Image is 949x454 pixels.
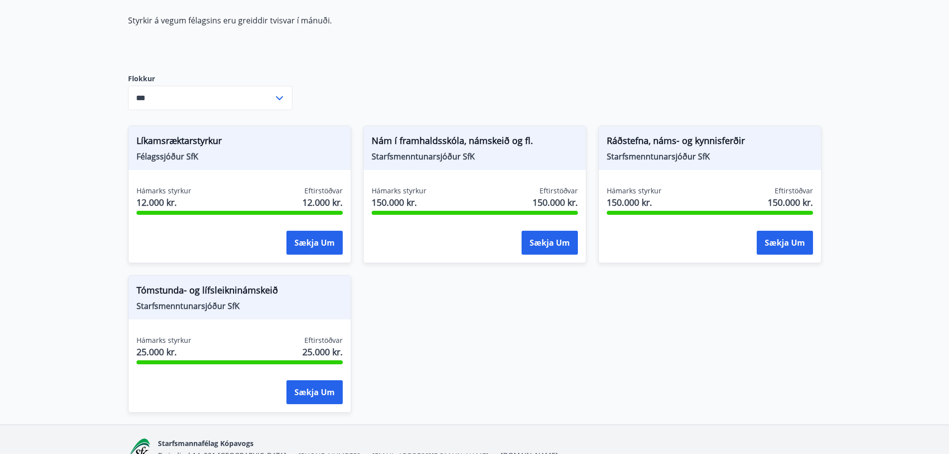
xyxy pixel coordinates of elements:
[304,335,343,345] span: Eftirstöðvar
[136,301,343,311] span: Starfsmenntunarsjóður SfK
[607,151,813,162] span: Starfsmenntunarsjóður SfK
[757,231,813,255] button: Sækja um
[136,196,191,209] span: 12.000 kr.
[302,196,343,209] span: 12.000 kr.
[136,186,191,196] span: Hámarks styrkur
[128,15,598,26] p: Styrkir á vegum félagsins eru greiddir tvisvar í mánuði.
[775,186,813,196] span: Eftirstöðvar
[286,380,343,404] button: Sækja um
[372,186,426,196] span: Hámarks styrkur
[372,196,426,209] span: 150.000 kr.
[136,345,191,358] span: 25.000 kr.
[136,151,343,162] span: Félagssjóður SfK
[607,196,662,209] span: 150.000 kr.
[136,335,191,345] span: Hámarks styrkur
[158,439,254,448] span: Starfsmannafélag Kópavogs
[533,196,578,209] span: 150.000 kr.
[302,345,343,358] span: 25.000 kr.
[540,186,578,196] span: Eftirstöðvar
[607,134,813,151] span: Ráðstefna, náms- og kynnisferðir
[522,231,578,255] button: Sækja um
[304,186,343,196] span: Eftirstöðvar
[136,134,343,151] span: Líkamsræktarstyrkur
[372,134,578,151] span: Nám í framhaldsskóla, námskeið og fl.
[372,151,578,162] span: Starfsmenntunarsjóður SfK
[136,284,343,301] span: Tómstunda- og lífsleikninámskeið
[128,74,292,84] label: Flokkur
[607,186,662,196] span: Hámarks styrkur
[286,231,343,255] button: Sækja um
[768,196,813,209] span: 150.000 kr.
